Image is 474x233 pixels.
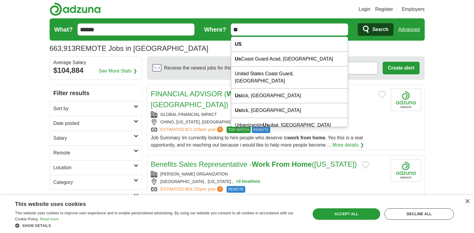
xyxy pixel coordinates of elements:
[15,222,302,228] div: Show details
[236,179,260,185] button: +3 locations
[375,6,393,13] a: Register
[50,160,142,175] a: Location
[204,25,226,34] label: Where?
[402,6,425,13] a: Employers
[50,190,142,204] a: Company
[50,44,209,52] h1: REMOTE Jobs in [GEOGRAPHIC_DATA]
[50,43,76,54] span: 663,913
[359,6,370,13] a: Login
[50,131,142,145] a: Salary
[185,187,200,191] span: $59,250
[227,126,250,133] span: TOP MATCH
[99,67,137,75] a: See More Stats ❯
[272,160,290,168] strong: From
[151,119,386,125] div: CHINO, [US_STATE], [GEOGRAPHIC_DATA]
[235,93,241,98] strong: Us
[378,91,386,98] button: Add to favorite jobs
[227,90,249,98] strong: WORK
[236,179,238,185] span: +
[151,90,298,109] a: FINANCIAL ADVISOR (WORK FROM HOME, [GEOGRAPHIC_DATA])
[54,65,138,76] div: $104,884
[313,135,326,140] strong: home
[50,2,101,16] img: Adzuna logo
[40,217,59,221] a: Read more, opens a new window
[54,120,134,127] h2: Date posted
[50,116,142,131] a: Date posted
[235,42,241,47] strong: US
[384,208,454,220] div: Decline all
[54,105,134,112] h2: Sort by
[227,186,245,193] span: REMOTE
[50,145,142,160] a: Remote
[161,126,225,133] a: ESTIMATED:$72,335per year?
[372,23,388,36] span: Search
[235,56,241,61] strong: Us
[292,160,312,168] strong: Home
[151,171,386,177] div: [PERSON_NAME] ORGANIZATION
[15,199,287,208] div: This website uses cookies
[54,179,134,186] h2: Category
[217,186,223,192] span: ?
[332,141,364,149] a: More details ❯
[269,195,280,200] strong: from
[217,126,223,132] span: ?
[164,64,267,72] span: Receive the newest jobs for this search :
[151,195,375,222] span: : Benefit from the freedom and convenience of . Must live in the state of [US_STATE]. Unlimited E...
[231,118,348,133] div: Urbanización ubal, [GEOGRAPHIC_DATA]
[231,89,348,103] div: tick, [GEOGRAPHIC_DATA]
[263,123,269,128] strong: Us
[358,23,393,36] button: Search
[231,52,348,67] div: Coast Guard Acad, [GEOGRAPHIC_DATA]
[398,23,420,36] a: Advanced
[391,89,421,111] img: Company logo
[151,179,386,185] div: [GEOGRAPHIC_DATA] , [US_STATE] ,
[22,224,51,228] span: Show details
[301,135,311,140] strong: from
[362,161,369,169] button: Add to favorite jobs
[252,160,270,168] strong: Work
[151,135,363,148] span: Job Summary Im currently looking to hire people who deserve to . Yes this is a real opportunity, ...
[391,159,421,182] img: Company logo
[54,164,134,171] h2: Location
[231,67,348,89] div: United States Coast Guard, [GEOGRAPHIC_DATA]
[281,195,294,200] strong: home
[288,135,299,140] strong: work
[50,175,142,190] a: Category
[235,108,241,113] strong: Us
[313,208,380,220] div: Accept all
[252,126,270,133] span: REMOTE
[54,25,73,34] label: What?
[151,160,357,168] a: Benefits Sales Representative -Work From Home([US_STATE])
[54,194,134,201] h2: Company
[465,199,469,204] div: Close
[185,127,200,132] span: $72,335
[50,101,142,116] a: Sort by
[383,62,419,74] button: Create alert
[15,211,294,221] span: This website uses cookies to improve user experience and to enable personalised advertising. By u...
[161,186,225,193] a: ESTIMATED:$59,250per year?
[54,149,134,157] h2: Remote
[54,135,134,142] h2: Salary
[151,111,386,118] div: GLOBAL FINANCIAL IMPACT
[50,85,142,101] h2: Filter results
[249,195,268,200] strong: working
[54,60,138,65] div: Average Salary
[231,103,348,118] div: tick, [GEOGRAPHIC_DATA]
